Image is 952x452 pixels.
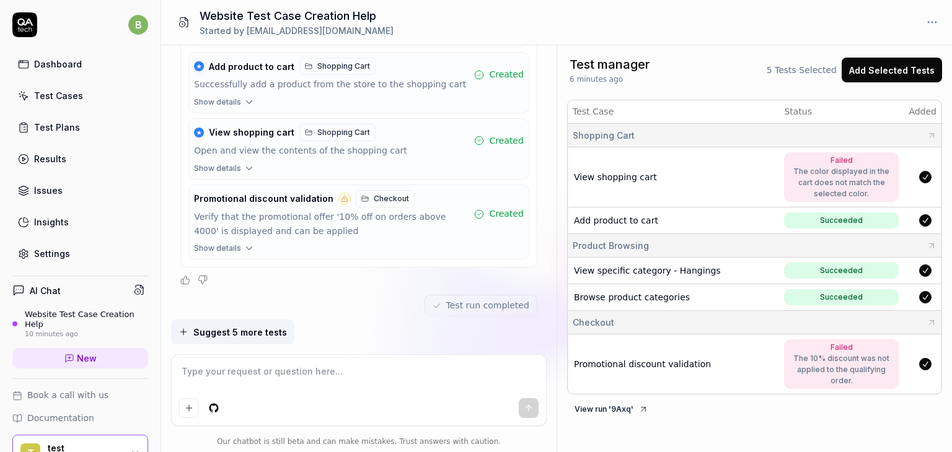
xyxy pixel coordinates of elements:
span: 5 Tests Selected [767,64,837,77]
div: Started by [200,24,394,37]
span: Checkout [573,316,614,329]
span: b [128,15,148,35]
div: Issues [34,184,63,197]
div: Failed [790,342,892,353]
div: Test Plans [34,121,80,134]
button: Show details [189,163,529,179]
span: Suggest 5 more tests [193,326,287,339]
a: Checkout [356,190,415,207]
span: Show details [194,243,241,254]
span: Test manager [570,55,650,74]
h4: AI Chat [30,284,61,297]
div: Successfully add a product from the store to the shopping cart [194,77,469,92]
div: Our chatbot is still beta and can make mistakes. Trust answers with caution. [171,436,547,447]
div: Insights [34,215,69,228]
span: Product Browsing [573,239,649,252]
a: View shopping cart [574,172,657,182]
div: Failed [790,155,892,166]
button: ★View shopping cartShopping CartOpen and view the contents of the shopping cartCreated [189,119,529,163]
th: Test Case [568,100,779,124]
a: Browse product categories [574,292,690,302]
span: Checkout [374,193,409,204]
button: Suggest 5 more tests [171,319,294,344]
a: Book a call with us [12,389,148,402]
button: Add Selected Tests [842,58,942,82]
button: View run '9Axq' [567,399,656,419]
div: Results [34,152,66,165]
span: Created [489,134,523,147]
a: Website Test Case Creation Help10 minutes ago [12,310,148,338]
a: Test Plans [12,115,148,139]
a: Promotional discount validation [574,359,711,369]
div: The 10% discount was not applied to the qualifying order. [790,353,892,386]
button: Show details [189,97,529,113]
span: [EMAIL_ADDRESS][DOMAIN_NAME] [247,25,394,36]
button: Promotional discount validationCheckoutVerify that the promotional offer '10% off on orders above... [189,185,529,243]
div: The color displayed in the cart does not match the selected color. [790,166,892,199]
div: Settings [34,247,70,260]
a: Settings [12,241,148,266]
span: Created [489,68,523,81]
a: Shopping Cart [299,58,376,75]
a: Results [12,147,148,171]
div: Website Test Case Creation Help [25,310,148,330]
div: Succeeded [820,265,863,276]
div: Succeeded [820,292,863,303]
span: 6 minutes ago [570,74,623,85]
button: ★Add product to cartShopping CartSuccessfully add a product from the store to the shopping cartCr... [189,53,529,97]
a: Issues [12,178,148,202]
button: Show details [189,243,529,259]
span: Shopping Cart [317,127,370,138]
div: 10 minutes ago [25,330,148,339]
span: Documentation [27,412,94,425]
span: Shopping Cart [317,61,370,72]
span: Show details [194,163,241,174]
a: Shopping Cart [299,124,376,141]
div: Succeeded [820,215,863,226]
a: Dashboard [12,52,148,76]
th: Added [904,100,941,124]
span: Promotional discount validation [194,193,333,204]
span: Show details [194,97,241,108]
a: Test Cases [12,84,148,108]
span: Add product to cart [209,61,294,72]
span: Test run completed [446,299,529,312]
a: Documentation [12,412,148,425]
span: Shopping Cart [573,129,635,142]
div: Test Cases [34,89,83,102]
span: View shopping cart [209,127,294,138]
div: Open and view the contents of the shopping cart [194,144,469,158]
span: New [77,352,97,365]
a: View run '9Axq' [567,402,656,414]
h1: Website Test Case Creation Help [200,7,394,24]
div: ★ [194,61,204,71]
div: ★ [194,128,204,137]
button: Add attachment [179,398,199,418]
button: Positive feedback [180,275,190,285]
button: Negative feedback [198,275,208,285]
a: New [12,348,148,368]
a: Insights [12,210,148,234]
span: Book a call with us [27,389,108,402]
div: Verify that the promotional offer '10% off on orders above 4000' is displayed and can be applied [194,210,469,238]
div: Dashboard [34,58,82,71]
button: b [128,12,148,37]
a: Add product to cart [574,215,658,225]
th: Status [779,100,904,124]
a: View specific category - Hangings [574,266,721,276]
span: Created [489,207,523,220]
